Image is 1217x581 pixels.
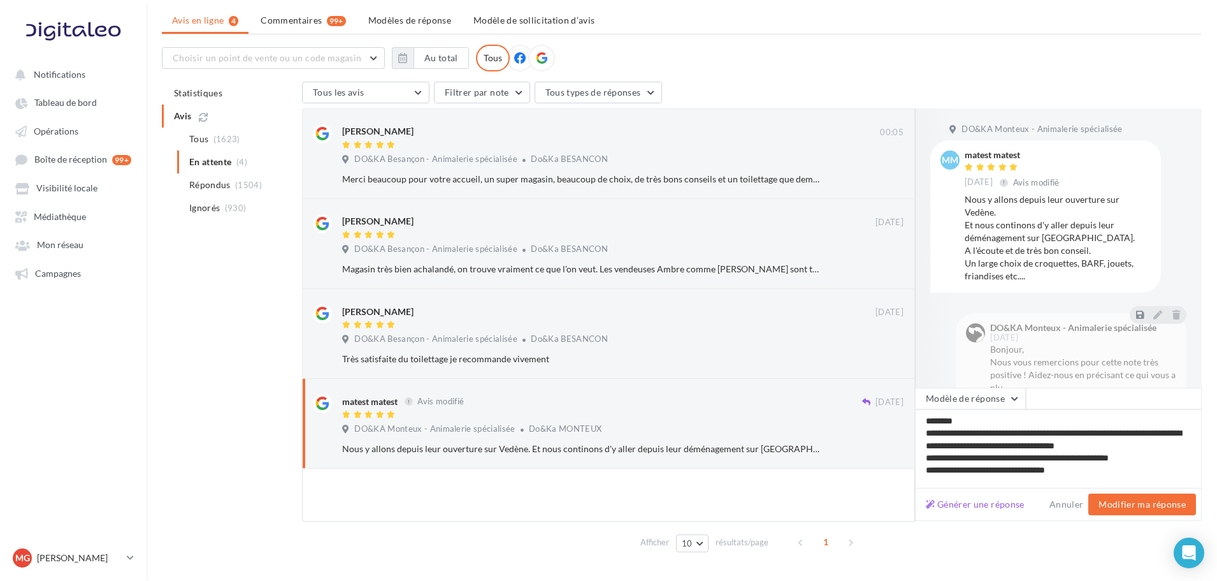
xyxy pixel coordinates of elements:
[327,16,346,26] div: 99+
[354,423,515,435] span: DO&KA Monteux - Animalerie spécialisée
[531,154,608,164] span: Do&Ka BESANCON
[545,87,641,98] span: Tous types de réponses
[189,179,231,191] span: Répondus
[34,126,78,136] span: Opérations
[473,15,595,26] span: Modèle de sollicitation d’avis
[529,423,601,434] span: Do&Ka MONTEUX
[342,125,414,138] div: [PERSON_NAME]
[342,173,821,186] div: Merci beaucoup pour votre accueil, un super magasin, beaucoup de choix, de très bons conseils et ...
[342,395,398,408] div: matest matest
[990,343,1176,432] div: Bonjour, Nous vous remercions pour cette note très positive ! Aidez-nous en précisant ce qui vous...
[174,87,222,98] span: Statistiques
[368,15,451,26] span: Modèles de réponse
[189,202,220,214] span: Ignorés
[942,154,958,166] span: mm
[34,154,107,165] span: Boîte de réception
[682,538,693,548] span: 10
[1088,494,1196,515] button: Modifier ma réponse
[531,334,608,344] span: Do&Ka BESANCON
[342,443,821,455] div: Nous y allons depuis leur ouverture sur Vedène. Et nous continons d'y aller depuis leur déménagem...
[112,155,131,165] div: 99+
[417,396,464,406] span: Avis modifié
[34,98,97,108] span: Tableau de bord
[162,47,385,69] button: Choisir un point de vente ou un code magasin
[213,134,240,144] span: (1623)
[15,552,30,564] span: MG
[342,215,414,228] div: [PERSON_NAME]
[875,217,904,228] span: [DATE]
[34,69,85,80] span: Notifications
[921,497,1030,512] button: Générer une réponse
[990,323,1156,332] div: DO&KA Monteux - Animalerie spécialisée
[965,177,993,188] span: [DATE]
[37,552,122,564] p: [PERSON_NAME]
[8,63,134,85] button: Notifications
[8,119,139,142] a: Opérations
[261,14,322,27] span: Commentaires
[8,233,139,256] a: Mon réseau
[880,127,904,138] span: 00:05
[1013,177,1060,188] span: Avis modifié
[225,203,247,213] span: (930)
[414,47,469,69] button: Au total
[189,133,208,145] span: Tous
[342,353,821,365] div: Très satisfaite du toilettage je recommande vivement
[37,240,83,251] span: Mon réseau
[173,52,361,63] span: Choisir un point de vente ou un code magasin
[535,82,662,103] button: Tous types de réponses
[716,536,768,548] span: résultats/page
[676,534,709,552] button: 10
[36,183,97,194] span: Visibilité locale
[434,82,530,103] button: Filtrer par note
[392,47,469,69] button: Au total
[8,205,139,228] a: Médiathèque
[35,268,81,279] span: Campagnes
[1044,497,1088,512] button: Annuler
[302,82,429,103] button: Tous les avis
[990,334,1018,342] span: [DATE]
[313,87,364,98] span: Tous les avis
[10,546,136,570] a: MG [PERSON_NAME]
[875,397,904,408] span: [DATE]
[342,305,414,318] div: [PERSON_NAME]
[816,532,836,552] span: 1
[8,176,139,199] a: Visibilité locale
[235,180,262,190] span: (1504)
[961,124,1122,135] span: DO&KA Monteux - Animalerie spécialisée
[8,91,139,114] a: Tableau de bord
[354,154,517,165] span: DO&KA Besançon - Animalerie spécialisée
[342,263,821,276] div: Magasin très bien achalandé, on trouve vraiment ce que l'on veut. Les vendeuses Ambre comme [PERS...
[354,334,517,345] span: DO&KA Besançon - Animalerie spécialisée
[531,244,608,254] span: Do&Ka BESANCON
[8,261,139,284] a: Campagnes
[915,388,1026,409] button: Modèle de réponse
[965,193,1151,283] div: Nous y allons depuis leur ouverture sur Vedène. Et nous continons d'y aller depuis leur déménagem...
[8,147,139,171] a: Boîte de réception 99+
[965,151,1062,159] div: matest matest
[875,307,904,318] span: [DATE]
[1174,538,1204,568] div: Open Intercom Messenger
[354,244,517,255] span: DO&KA Besançon - Animalerie spécialisée
[640,536,669,548] span: Afficher
[476,45,510,71] div: Tous
[34,211,86,222] span: Médiathèque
